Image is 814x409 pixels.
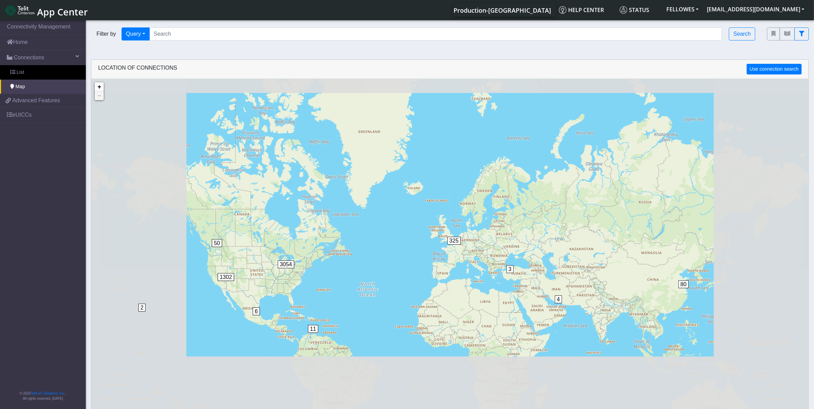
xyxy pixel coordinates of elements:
span: 1302 [218,273,234,281]
span: Production-[GEOGRAPHIC_DATA] [454,6,551,14]
button: FELLOWES [662,3,703,15]
span: Connections [14,54,44,62]
div: 4 [555,295,562,316]
span: 6 [253,307,260,315]
div: LOCATION OF CONNECTIONS [91,60,809,79]
span: 4 [555,295,562,303]
a: Zoom in [95,82,104,91]
a: Telit IoT Solutions, Inc. [31,392,65,395]
span: 11 [308,325,318,333]
span: 80 [678,280,689,288]
img: knowledge.svg [559,6,566,14]
a: App Center [5,3,87,17]
span: 50 [212,239,222,247]
span: 3054 [278,260,294,268]
span: 2 [138,304,146,312]
div: fitlers menu [767,27,809,40]
span: 3 [506,265,514,273]
span: Status [620,6,649,14]
img: logo-telit-cinterion-gw-new.png [5,5,34,16]
span: Advanced Features [12,96,60,105]
button: Search [729,27,755,40]
span: App Center [37,5,88,18]
button: [EMAIL_ADDRESS][DOMAIN_NAME] [703,3,809,15]
span: Map [15,83,25,91]
input: Search... [149,27,722,40]
span: Filter by [91,30,122,38]
span: List [16,69,24,76]
img: status.svg [620,6,627,14]
span: Help center [559,6,604,14]
span: 325 [447,237,461,245]
button: Query [122,27,150,40]
a: Status [617,3,662,17]
a: Help center [556,3,617,17]
button: Use connection search [747,64,802,74]
a: Your current platform instance [453,3,551,17]
a: Zoom out [95,91,104,100]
